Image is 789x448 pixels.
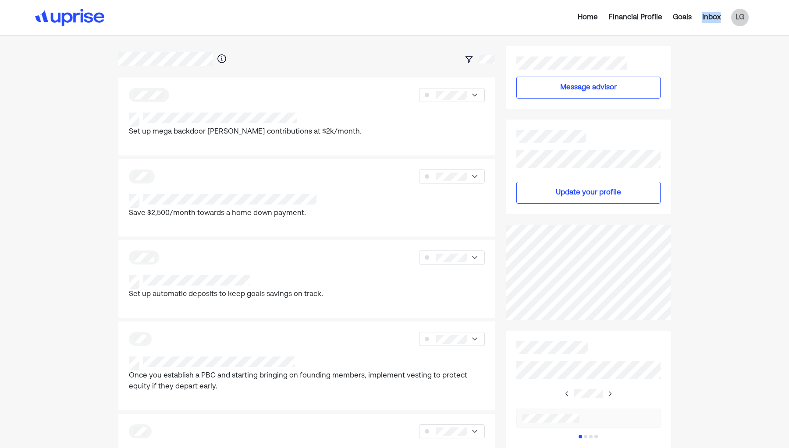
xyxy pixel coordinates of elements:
p: Save $2,500/month towards a home down payment. [129,208,317,219]
p: Once you establish a PBC and starting bringing on founding members, implement vesting to protect ... [129,370,485,393]
img: right-arrow [564,390,571,397]
div: Goals [673,12,692,23]
p: Set up automatic deposits to keep goals savings on track. [129,289,323,300]
div: Financial Profile [608,12,662,23]
div: Inbox [702,12,721,23]
button: Update your profile [516,182,660,204]
div: LG [731,9,749,26]
p: Set up mega backdoor [PERSON_NAME] contributions at $2k/month. [129,127,362,138]
img: right-arrow [606,390,613,397]
button: Message advisor [516,77,660,99]
div: Home [578,12,598,23]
